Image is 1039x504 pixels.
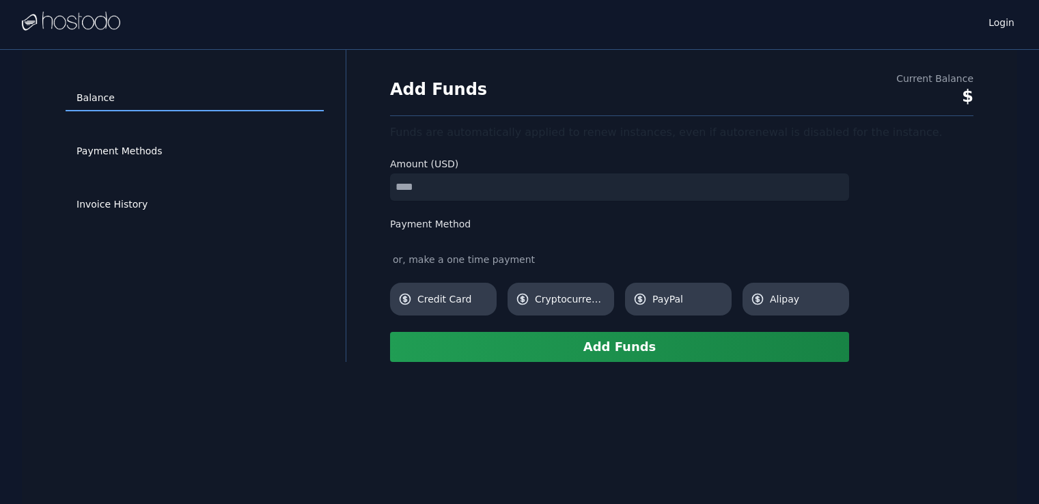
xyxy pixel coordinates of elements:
[770,292,841,306] span: Alipay
[535,292,606,306] span: Cryptocurrency
[652,292,723,306] span: PayPal
[66,139,324,165] a: Payment Methods
[390,79,487,100] h1: Add Funds
[390,157,849,171] label: Amount (USD)
[896,72,973,85] div: Current Balance
[22,12,120,32] img: Logo
[390,124,973,141] div: Funds are automatically applied to renew instances, even if autorenewal is disabled for the insta...
[66,85,324,111] a: Balance
[986,13,1017,29] a: Login
[66,192,324,218] a: Invoice History
[417,292,488,306] span: Credit Card
[390,217,849,231] label: Payment Method
[896,85,973,107] div: $
[390,332,849,362] button: Add Funds
[390,253,849,266] div: or, make a one time payment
